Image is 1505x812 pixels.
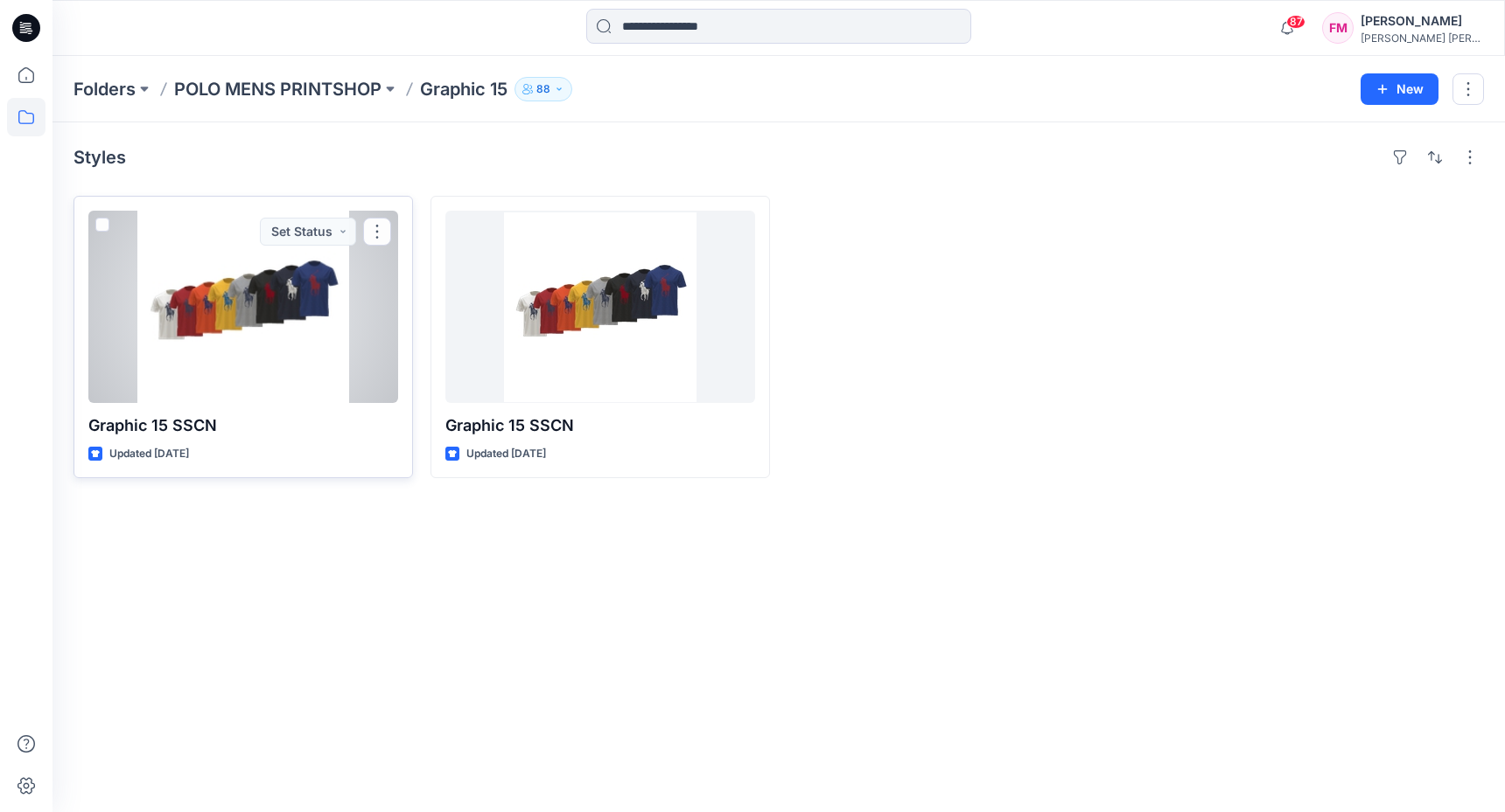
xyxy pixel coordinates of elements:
div: FM [1322,12,1354,44]
a: POLO MENS PRINTSHOP [174,77,381,101]
p: Graphic 15 [420,77,507,101]
a: Graphic 15 SSCN [88,211,398,403]
h4: Styles [73,147,126,168]
button: New [1361,73,1438,105]
div: [PERSON_NAME] [1361,10,1483,31]
p: Graphic 15 SSCN [445,413,755,438]
p: Updated [DATE] [109,445,189,463]
div: [PERSON_NAME] [PERSON_NAME] [1361,31,1483,45]
span: 87 [1286,15,1305,29]
a: Folders [73,77,136,101]
a: Graphic 15 SSCN [445,211,755,403]
button: 88 [514,77,572,101]
p: 88 [536,80,550,99]
p: Graphic 15 SSCN [88,413,398,438]
p: Updated [DATE] [466,445,546,463]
